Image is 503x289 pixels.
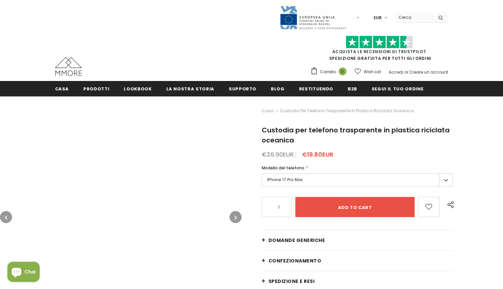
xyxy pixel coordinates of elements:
span: EUR [374,14,382,21]
span: Segui il tuo ordine [372,86,423,92]
a: Creare un account [409,69,448,75]
span: Wish List [364,69,381,75]
input: Search Site [394,12,433,22]
span: CONFEZIONAMENTO [268,257,322,264]
span: Restituendo [299,86,333,92]
a: Prodotti [83,81,109,96]
span: supporto [229,86,256,92]
a: Blog [271,81,285,96]
a: Casa [55,81,69,96]
a: Accedi [389,69,403,75]
a: Lookbook [124,81,152,96]
img: Fidati di Pilot Stars [346,36,413,49]
span: Prodotti [83,86,109,92]
img: Javni Razpis [280,5,347,30]
a: Acquista le recensioni di TrustPilot [332,49,426,54]
a: Wish List [354,66,381,78]
a: Carrello 0 [310,67,350,77]
a: La nostra storia [166,81,214,96]
span: Modello del telefono [262,165,304,171]
a: Javni Razpis [280,14,347,20]
span: or [404,69,408,75]
span: Custodia per telefono trasparente in plastica riciclata oceanica [280,107,414,115]
span: Casa [55,86,69,92]
a: Restituendo [299,81,333,96]
input: Add to cart [295,197,415,217]
a: Segui il tuo ordine [372,81,423,96]
span: Custodia per telefono trasparente in plastica riciclata oceanica [262,125,450,145]
span: €19.80EUR [302,150,333,159]
span: B2B [348,86,357,92]
a: supporto [229,81,256,96]
span: SPEDIZIONE GRATUITA PER TUTTI GLI ORDINI [310,39,448,61]
a: Casa [262,107,274,115]
span: La nostra storia [166,86,214,92]
a: CONFEZIONAMENTO [262,251,453,271]
span: 0 [339,68,346,75]
inbox-online-store-chat: Shopify online store chat [5,262,42,284]
label: iPhone 17 Pro Max [262,173,453,187]
span: Carrello [320,69,336,75]
span: Spedizione e resi [268,278,315,285]
span: €26.90EUR [262,150,294,159]
span: Domande generiche [268,237,325,244]
a: B2B [348,81,357,96]
span: Lookbook [124,86,152,92]
img: Casi MMORE [55,57,82,76]
span: Blog [271,86,285,92]
a: Domande generiche [262,230,453,250]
